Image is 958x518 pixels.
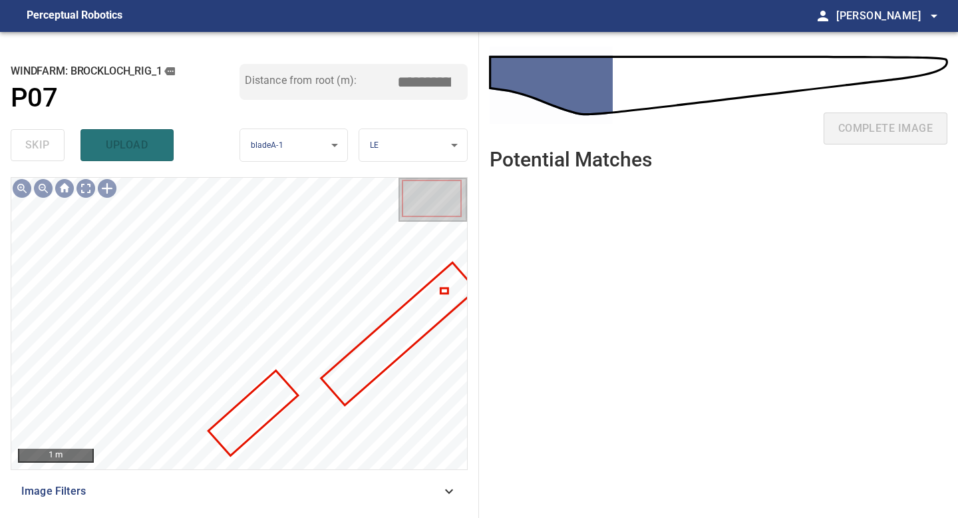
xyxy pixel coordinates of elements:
div: Zoom in [11,178,33,199]
div: Toggle full page [75,178,96,199]
h1: P07 [11,83,57,114]
figcaption: Perceptual Robotics [27,5,122,27]
label: Distance from root (m): [245,75,357,86]
div: Zoom out [33,178,54,199]
button: copy message details [162,64,177,79]
h2: Potential Matches [490,148,652,170]
span: [PERSON_NAME] [836,7,942,25]
div: LE [359,129,467,162]
div: bladeA-1 [240,129,348,162]
div: Go home [54,178,75,199]
div: Image Filters [11,475,468,507]
span: arrow_drop_down [926,8,942,24]
h2: windfarm: Brockloch_Rig_1 [11,64,239,79]
button: [PERSON_NAME] [831,3,942,29]
span: bladeA-1 [251,140,283,150]
a: P07 [11,83,239,114]
span: LE [370,140,379,150]
span: person [815,8,831,24]
span: Image Filters [21,483,441,499]
div: Toggle selection [96,178,118,199]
